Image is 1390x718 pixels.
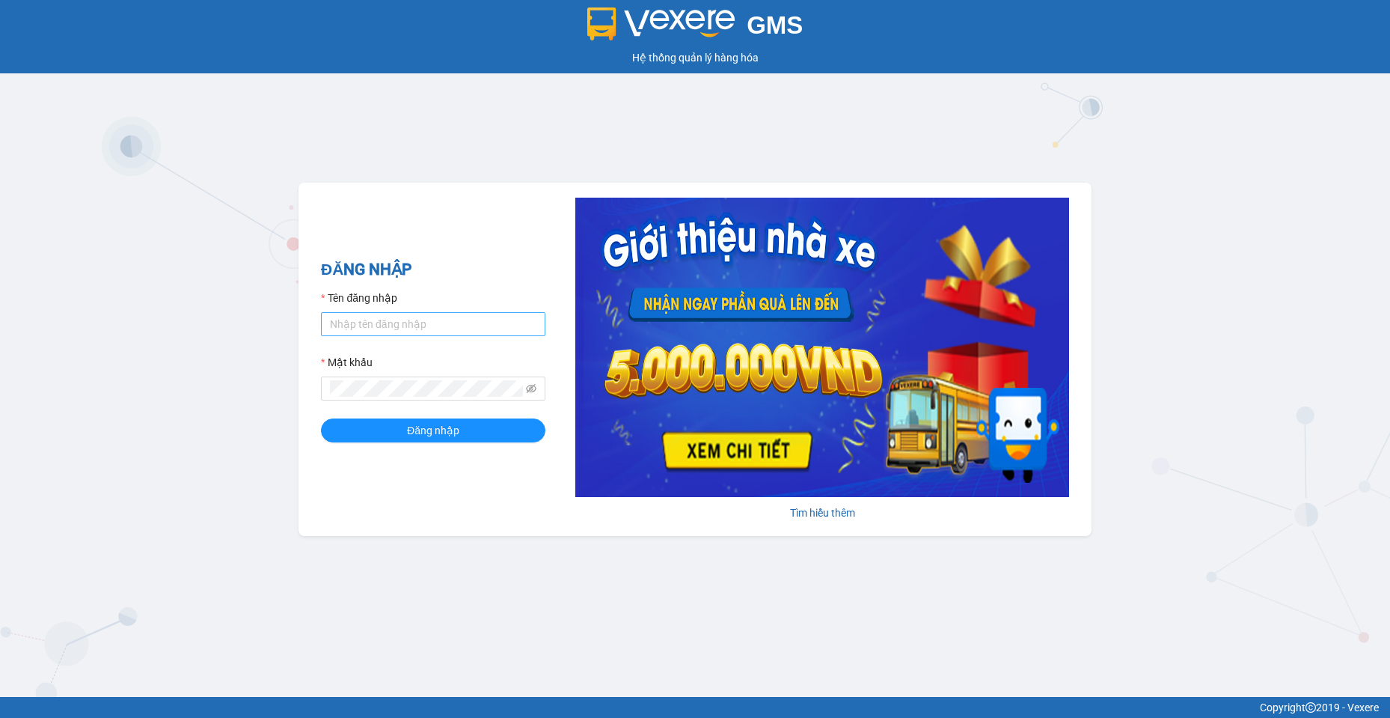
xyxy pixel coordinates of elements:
span: GMS [747,11,803,39]
label: Tên đăng nhập [321,290,397,306]
div: Tìm hiểu thêm [575,505,1069,521]
h2: ĐĂNG NHẬP [321,258,545,282]
img: logo 2 [587,7,735,40]
div: Hệ thống quản lý hàng hóa [4,49,1386,66]
img: banner-0 [575,198,1069,497]
button: Đăng nhập [321,419,545,442]
label: Mật khẩu [321,354,373,371]
span: eye-invisible [526,383,536,394]
span: copyright [1305,702,1316,713]
div: Copyright 2019 - Vexere [11,699,1379,716]
span: Đăng nhập [407,422,459,439]
input: Mật khẩu [330,380,523,397]
input: Tên đăng nhập [321,312,545,336]
a: GMS [587,22,803,34]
